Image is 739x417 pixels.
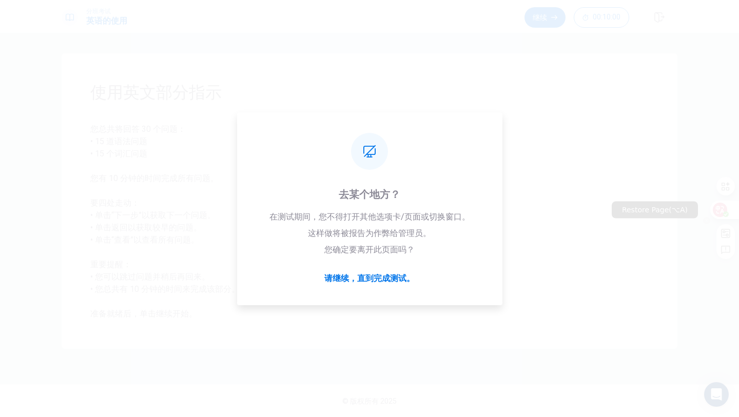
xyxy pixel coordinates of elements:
[86,16,127,26] font: 英语的使用
[90,210,216,220] font: • 单击“下一步”以获取下一个问题。
[90,272,210,282] font: • 您可以跳过问题并稍后再回来。
[90,235,199,245] font: • 单击“查看”以查看所有问题。
[86,8,111,15] font: 分班考试
[704,382,729,407] div: Open Intercom Messenger
[342,397,397,405] font: © 版权所有 2025
[524,7,566,28] button: 继续
[90,136,147,146] font: • 15 道语法问题
[90,309,197,319] font: 准备就绪后，单击继续开始。
[90,223,202,232] font: • 单击返回以获取较早的问题。
[593,13,620,22] span: 00:10:00
[90,173,219,183] font: 您有 10 分钟的时间完成所有问题。
[90,124,186,134] font: 您总共将回答 30 个问题：
[90,284,240,294] font: • 您总共有 10 分钟的时间来完成该部分。
[90,260,131,269] font: 重要提醒：
[90,149,147,158] font: • 15 个词汇问题
[533,13,547,22] font: 继续
[90,83,222,102] font: 使用英文部分指示
[90,198,140,208] font: 要四处走动：
[574,7,629,28] button: 00:10:00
